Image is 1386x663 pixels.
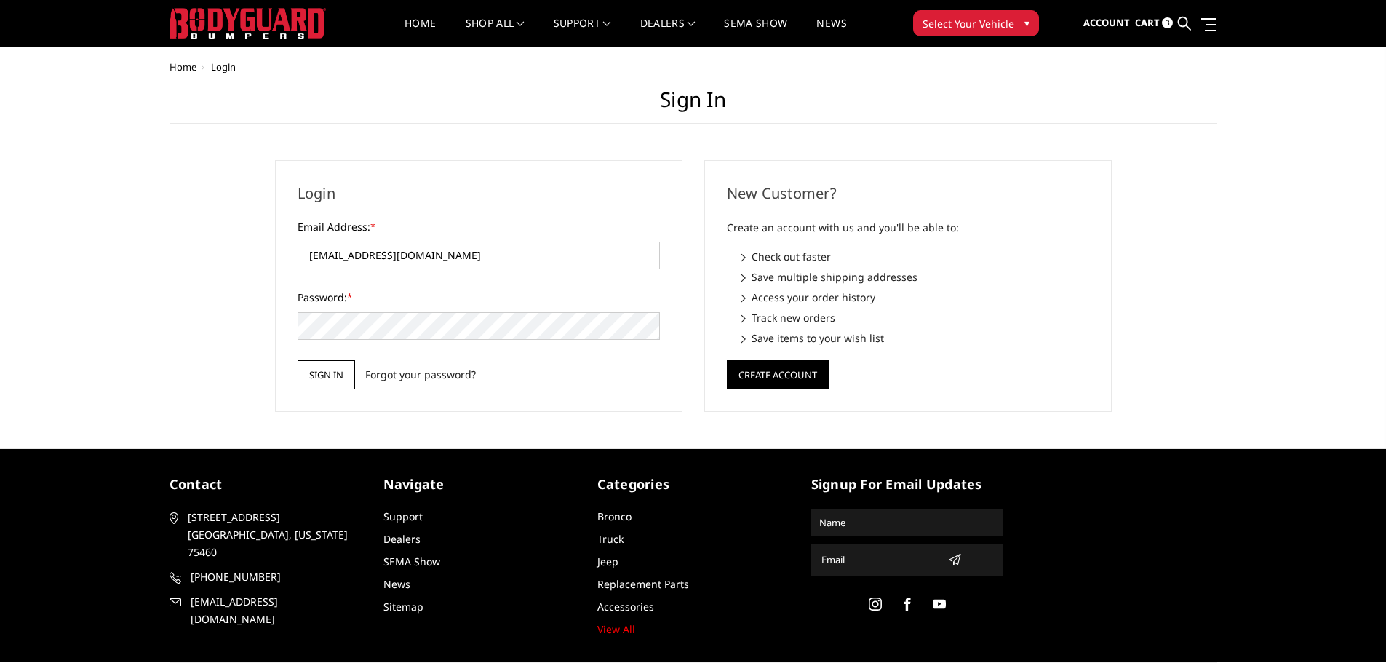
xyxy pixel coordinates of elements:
h5: Navigate [383,475,575,494]
img: BODYGUARD BUMPERS [170,8,326,39]
a: Dealers [383,532,421,546]
h1: Sign in [170,87,1217,124]
h5: signup for email updates [811,475,1003,494]
p: Create an account with us and you'll be able to: [727,219,1089,237]
h5: Categories [597,475,789,494]
iframe: Chat Widget [1313,593,1386,663]
a: View All [597,622,635,636]
li: Track new orders [741,310,1089,325]
button: Create Account [727,360,829,389]
a: Sitemap [383,600,423,614]
a: Create Account [727,366,829,380]
a: Forgot your password? [365,367,476,382]
a: Bronco [597,509,632,523]
a: Dealers [640,18,696,47]
span: Select Your Vehicle [923,16,1014,31]
span: [PHONE_NUMBER] [191,568,359,586]
a: Accessories [597,600,654,614]
label: Password: [298,290,660,305]
span: Account [1083,16,1130,29]
span: 3 [1162,17,1173,28]
li: Save items to your wish list [741,330,1089,346]
label: Email Address: [298,219,660,234]
a: Support [383,509,423,523]
span: ▾ [1024,15,1029,31]
a: Home [405,18,436,47]
a: Home [170,60,196,74]
a: SEMA Show [724,18,787,47]
span: [EMAIL_ADDRESS][DOMAIN_NAME] [191,593,359,628]
li: Save multiple shipping addresses [741,269,1089,285]
a: News [816,18,846,47]
a: Truck [597,532,624,546]
h5: contact [170,475,362,494]
a: Account [1083,4,1130,43]
input: Email [816,548,942,571]
a: [EMAIL_ADDRESS][DOMAIN_NAME] [170,593,362,628]
li: Check out faster [741,249,1089,264]
h2: Login [298,183,660,205]
a: [PHONE_NUMBER] [170,568,362,586]
span: Login [211,60,236,74]
h2: New Customer? [727,183,1089,205]
input: Name [813,511,1001,534]
li: Access your order history [741,290,1089,305]
a: shop all [466,18,525,47]
a: Jeep [597,555,618,568]
input: Sign in [298,360,355,389]
span: [STREET_ADDRESS] [GEOGRAPHIC_DATA], [US_STATE] 75460 [188,509,357,561]
a: News [383,577,410,591]
span: Cart [1135,16,1160,29]
a: Replacement Parts [597,577,689,591]
a: SEMA Show [383,555,440,568]
button: Select Your Vehicle [913,10,1039,36]
a: Support [554,18,611,47]
a: Cart 3 [1135,4,1173,43]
